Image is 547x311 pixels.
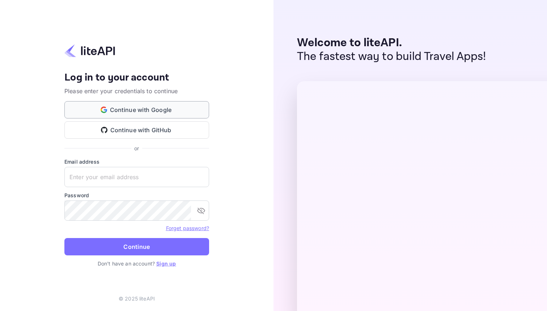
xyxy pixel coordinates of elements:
[297,36,486,50] p: Welcome to liteAPI.
[156,260,176,267] a: Sign up
[64,121,209,139] button: Continue with GitHub
[64,260,209,267] p: Don't have an account?
[64,101,209,118] button: Continue with Google
[64,44,115,58] img: liteapi
[194,203,208,218] button: toggle password visibility
[166,225,209,231] a: Forget password?
[64,72,209,84] h4: Log in to your account
[64,238,209,255] button: Continue
[64,87,209,95] p: Please enter your credentials to continue
[134,144,139,152] p: or
[64,158,209,165] label: Email address
[64,167,209,187] input: Enter your email address
[297,50,486,64] p: The fastest way to build Travel Apps!
[64,191,209,199] label: Password
[119,295,155,302] p: © 2025 liteAPI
